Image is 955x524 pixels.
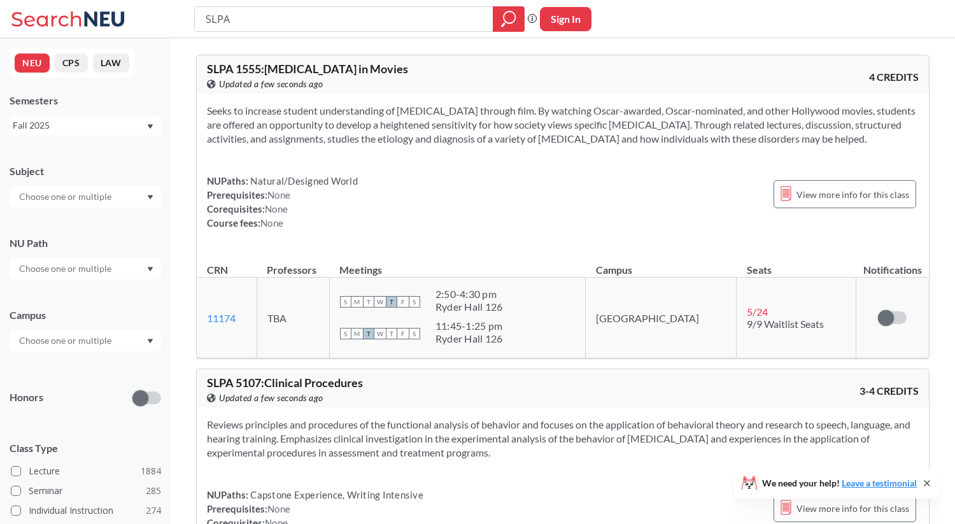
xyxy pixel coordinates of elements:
[435,320,503,332] div: 11:45 - 1:25 pm
[141,464,161,478] span: 1884
[265,203,288,215] span: None
[55,53,88,73] button: CPS
[248,175,358,187] span: Natural/Designed World
[257,278,329,358] td: TBA
[737,250,856,278] th: Seats
[207,174,358,230] div: NUPaths: Prerequisites: Corequisites: Course fees:
[219,391,323,405] span: Updated a few seconds ago
[409,328,420,339] span: S
[147,339,153,344] svg: Dropdown arrow
[260,217,283,229] span: None
[10,330,161,351] div: Dropdown arrow
[796,187,909,202] span: View more info for this class
[10,94,161,108] div: Semesters
[796,500,909,516] span: View more info for this class
[13,261,120,276] input: Choose one or multiple
[435,301,503,313] div: Ryder Hall 126
[351,328,363,339] span: M
[15,53,50,73] button: NEU
[374,296,386,308] span: W
[13,333,120,348] input: Choose one or multiple
[842,478,917,488] a: Leave a testimonial
[860,384,919,398] span: 3-4 CREDITS
[501,10,516,28] svg: magnifying glass
[329,250,586,278] th: Meetings
[207,62,408,76] span: SLPA 1555 : [MEDICAL_DATA] in Movies
[204,8,484,30] input: Class, professor, course number, "phrase"
[267,189,290,201] span: None
[397,296,409,308] span: F
[10,115,161,136] div: Fall 2025Dropdown arrow
[493,6,525,32] div: magnifying glass
[397,328,409,339] span: F
[207,376,363,390] span: SLPA 5107 : Clinical Procedures
[540,7,591,31] button: Sign In
[340,296,351,308] span: S
[386,296,397,308] span: T
[10,258,161,280] div: Dropdown arrow
[147,195,153,200] svg: Dropdown arrow
[363,296,374,308] span: T
[435,332,503,345] div: Ryder Hall 126
[257,250,329,278] th: Professors
[747,306,768,318] span: 5 / 24
[10,441,161,455] span: Class Type
[386,328,397,339] span: T
[340,328,351,339] span: S
[207,104,919,146] section: Seeks to increase student understanding of [MEDICAL_DATA] through film. By watching Oscar-awarded...
[93,53,129,73] button: LAW
[856,250,929,278] th: Notifications
[10,390,43,405] p: Honors
[11,502,161,519] label: Individual Instruction
[146,504,161,518] span: 274
[11,463,161,479] label: Lecture
[747,318,824,330] span: 9/9 Waitlist Seats
[10,236,161,250] div: NU Path
[374,328,386,339] span: W
[147,124,153,129] svg: Dropdown arrow
[248,489,423,500] span: Capstone Experience, Writing Intensive
[351,296,363,308] span: M
[207,418,919,460] section: Reviews principles and procedures of the functional analysis of behavior and focuses on the appli...
[11,483,161,499] label: Seminar
[207,312,236,324] a: 11174
[586,278,737,358] td: [GEOGRAPHIC_DATA]
[586,250,737,278] th: Campus
[363,328,374,339] span: T
[13,189,120,204] input: Choose one or multiple
[10,308,161,322] div: Campus
[146,484,161,498] span: 285
[762,479,917,488] span: We need your help!
[147,267,153,272] svg: Dropdown arrow
[13,118,146,132] div: Fall 2025
[435,288,503,301] div: 2:50 - 4:30 pm
[267,503,290,514] span: None
[207,263,228,277] div: CRN
[869,70,919,84] span: 4 CREDITS
[10,164,161,178] div: Subject
[219,77,323,91] span: Updated a few seconds ago
[10,186,161,208] div: Dropdown arrow
[409,296,420,308] span: S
